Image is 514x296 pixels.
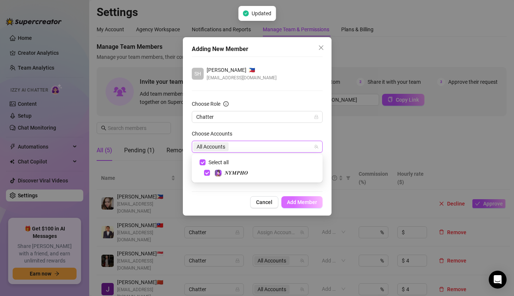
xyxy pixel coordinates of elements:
span: close [318,45,324,51]
span: Close [315,45,327,51]
button: Close [315,42,327,54]
span: Updated [252,9,271,17]
span: 𝑵𝒀𝑴𝑷𝑯𝑶 [225,170,248,176]
span: Cancel [256,199,272,205]
span: All Accounts [197,143,225,151]
button: Cancel [250,196,278,208]
img: 𝑵𝒀𝑴𝑷𝑯𝑶 [215,170,222,176]
label: Choose Accounts [192,130,237,138]
span: [EMAIL_ADDRESS][DOMAIN_NAME] [207,74,277,82]
span: Select all [206,158,232,166]
span: lock [314,115,319,119]
span: info-circle [223,101,229,106]
span: SH [194,70,201,78]
span: team [314,144,319,149]
span: Add Member [287,199,317,205]
span: check-circle [243,10,249,16]
span: Select tree node [204,170,210,176]
div: 🇵🇭 [207,66,277,74]
span: All Accounts [193,142,229,151]
div: Open Intercom Messenger [489,271,507,289]
div: Choose Role [192,100,220,108]
div: Adding New Member [192,45,323,54]
button: Add Member [281,196,323,208]
span: Chatter [196,111,318,122]
span: [PERSON_NAME] [207,66,246,74]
